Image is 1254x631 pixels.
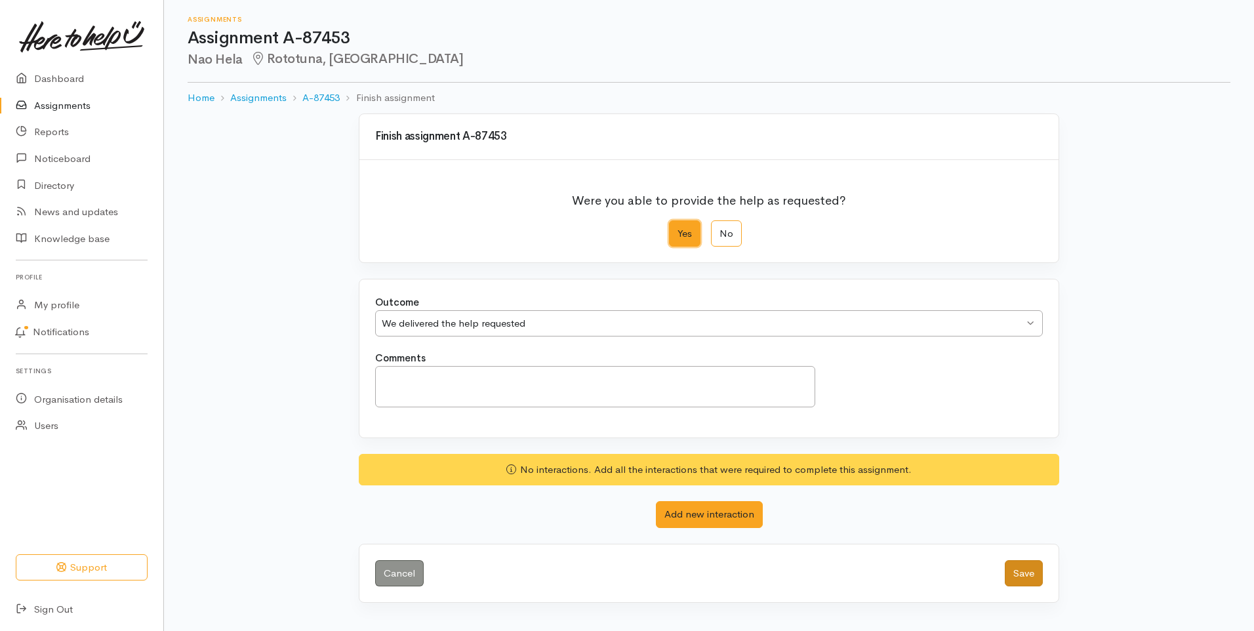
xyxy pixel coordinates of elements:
p: Were you able to provide the help as requested? [572,184,846,210]
div: No interactions. Add all the interactions that were required to complete this assignment. [359,454,1059,486]
a: Home [188,91,214,106]
label: No [711,220,742,247]
h3: Finish assignment A-87453 [375,131,1043,143]
label: Comments [375,351,426,366]
label: Outcome [375,295,419,310]
a: Assignments [230,91,287,106]
h2: Nao Hela [188,52,1230,67]
button: Support [16,554,148,581]
li: Finish assignment [340,91,434,106]
h6: Settings [16,362,148,380]
button: Add new interaction [656,501,763,528]
a: A-87453 [302,91,340,106]
div: We delivered the help requested [382,316,1024,331]
button: Save [1005,560,1043,587]
span: Rototuna, [GEOGRAPHIC_DATA] [251,51,464,67]
a: Cancel [375,560,424,587]
h6: Profile [16,268,148,286]
label: Yes [669,220,700,247]
h6: Assignments [188,16,1230,23]
nav: breadcrumb [188,83,1230,113]
h1: Assignment A-87453 [188,29,1230,48]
